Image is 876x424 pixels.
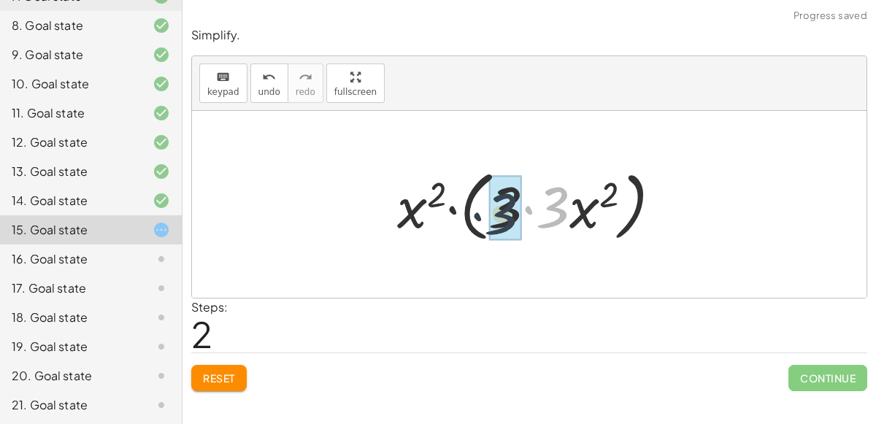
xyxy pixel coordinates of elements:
[191,312,212,356] span: 2
[153,75,170,93] i: Task finished and correct.
[12,367,129,385] div: 20. Goal state
[153,163,170,180] i: Task finished and correct.
[153,250,170,268] i: Task not started.
[153,17,170,34] i: Task finished and correct.
[12,250,129,268] div: 16. Goal state
[296,87,315,97] span: redo
[191,365,247,391] button: Reset
[12,192,129,209] div: 14. Goal state
[207,87,239,97] span: keypad
[262,69,276,86] i: undo
[12,280,129,297] div: 17. Goal state
[153,134,170,151] i: Task finished and correct.
[794,9,867,23] span: Progress saved
[153,280,170,297] i: Task not started.
[12,134,129,151] div: 12. Goal state
[12,396,129,414] div: 21. Goal state
[12,309,129,326] div: 18. Goal state
[199,63,247,103] button: keyboardkeypad
[12,75,129,93] div: 10. Goal state
[203,371,235,385] span: Reset
[153,221,170,239] i: Task started.
[250,63,288,103] button: undoundo
[12,221,129,239] div: 15. Goal state
[153,192,170,209] i: Task finished and correct.
[153,104,170,122] i: Task finished and correct.
[326,63,385,103] button: fullscreen
[12,46,129,63] div: 9. Goal state
[153,367,170,385] i: Task not started.
[12,104,129,122] div: 11. Goal state
[153,396,170,414] i: Task not started.
[12,17,129,34] div: 8. Goal state
[216,69,230,86] i: keyboard
[153,338,170,355] i: Task not started.
[12,163,129,180] div: 13. Goal state
[334,87,377,97] span: fullscreen
[191,27,867,44] p: Simplify.
[191,299,228,315] label: Steps:
[153,46,170,63] i: Task finished and correct.
[153,309,170,326] i: Task not started.
[258,87,280,97] span: undo
[12,338,129,355] div: 19. Goal state
[299,69,312,86] i: redo
[288,63,323,103] button: redoredo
